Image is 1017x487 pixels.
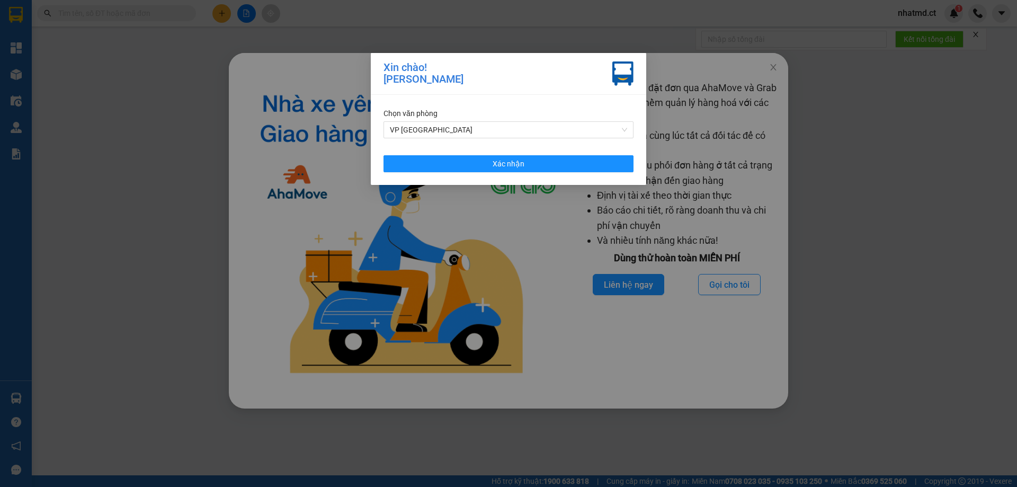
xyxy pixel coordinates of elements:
[493,158,524,170] span: Xác nhận
[383,108,634,119] div: Chọn văn phòng
[390,122,627,138] span: VP Mỹ Đình
[383,61,463,86] div: Xin chào! [PERSON_NAME]
[383,155,634,172] button: Xác nhận
[612,61,634,86] img: vxr-icon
